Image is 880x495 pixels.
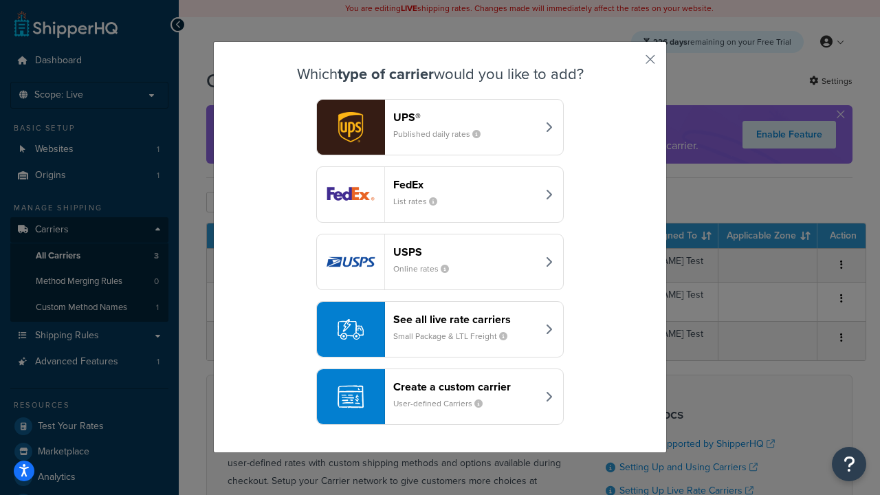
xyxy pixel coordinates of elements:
[316,99,564,155] button: ups logoUPS®Published daily rates
[393,128,492,140] small: Published daily rates
[317,234,384,289] img: usps logo
[248,66,632,82] h3: Which would you like to add?
[316,368,564,425] button: Create a custom carrierUser-defined Carriers
[393,245,537,258] header: USPS
[393,195,448,208] small: List rates
[316,234,564,290] button: usps logoUSPSOnline rates
[316,166,564,223] button: fedEx logoFedExList rates
[317,167,384,222] img: fedEx logo
[832,447,866,481] button: Open Resource Center
[338,384,364,410] img: icon-carrier-custom-c93b8a24.svg
[393,397,494,410] small: User-defined Carriers
[338,316,364,342] img: icon-carrier-liverate-becf4550.svg
[393,330,518,342] small: Small Package & LTL Freight
[393,111,537,124] header: UPS®
[393,313,537,326] header: See all live rate carriers
[338,63,434,85] strong: type of carrier
[317,100,384,155] img: ups logo
[393,178,537,191] header: FedEx
[393,380,537,393] header: Create a custom carrier
[316,301,564,357] button: See all live rate carriersSmall Package & LTL Freight
[393,263,460,275] small: Online rates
